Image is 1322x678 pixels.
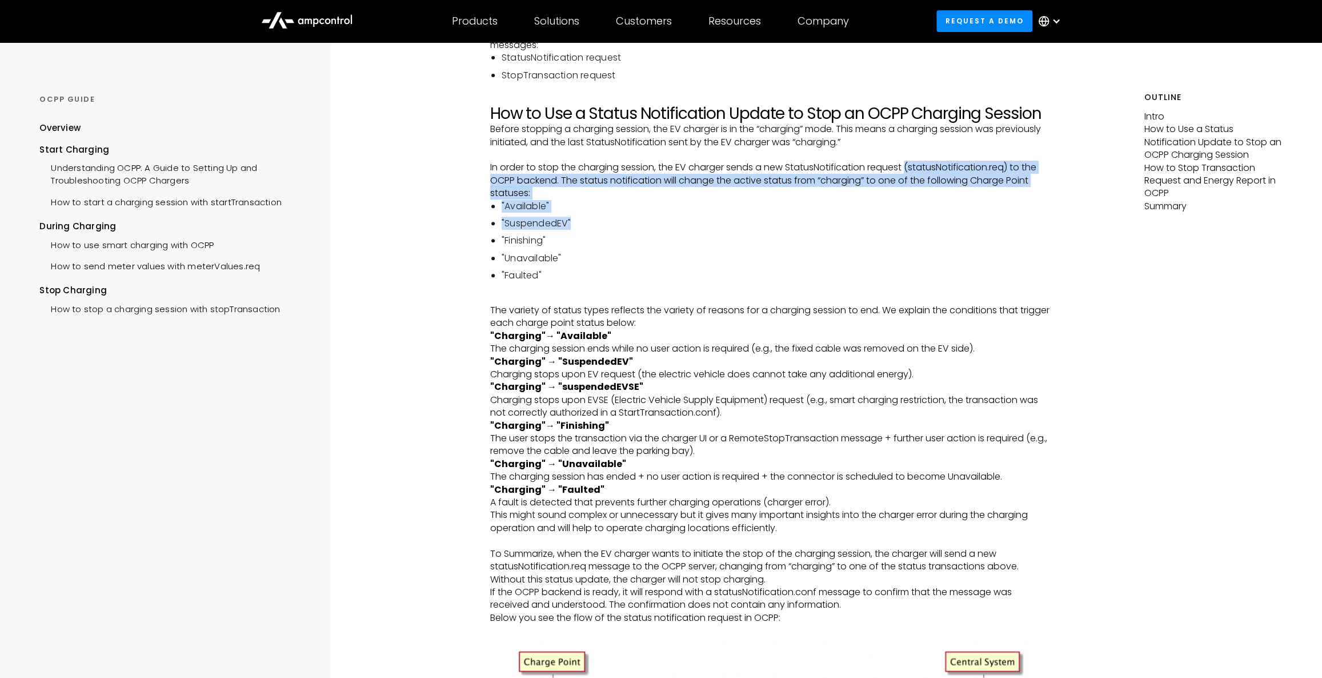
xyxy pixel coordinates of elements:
[1144,162,1283,200] p: How to Stop Transaction Request and Energy Report in OCPP
[490,355,633,368] strong: "Charging" → "SuspendedEV" ‍
[1144,123,1283,161] p: How to Use a Status Notification Update to Stop an OCPP Charging Session
[1144,110,1283,123] p: Intro
[490,304,1051,330] p: The variety of status types reflects the variety of reasons for a charging session to end. We exp...
[39,143,304,156] div: Start Charging
[490,123,1051,149] p: Before stopping a charging session, the EV charger is in the “charging” mode. This means a chargi...
[798,15,849,27] div: Company
[490,381,1051,419] p: Charging stops upon EVSE (Electric Vehicle Supply Equipment) request (e.g., smart charging restri...
[39,254,260,276] a: How to send meter values with meterValues.req
[502,234,1051,247] li: "Finishing"
[490,356,1051,381] p: Charging stops upon EV request (the electric vehicle does cannot take any additional energy).
[490,104,1051,123] h2: How to Use a Status Notification Update to Stop an OCPP Charging Session
[708,15,761,27] div: Resources
[452,15,498,27] div: Products
[502,252,1051,265] li: "Unavailable"
[39,284,304,297] div: Stop Charging
[490,292,1051,304] p: ‍
[502,69,1051,82] li: StopTransaction request
[490,330,1051,356] p: The charging session ends while no user action is required (e.g., the fixed cable was removed on ...
[502,269,1051,282] li: "Faulted"
[490,509,1051,535] p: This might sound complex or unnecessary but it gives many important insights into the charger err...
[534,15,579,27] div: Solutions
[490,535,1051,547] p: ‍
[616,15,672,27] div: Customers
[39,297,280,318] a: How to stop a charging session with stopTransaction
[936,10,1032,31] a: Request a demo
[490,420,1051,458] p: The user stops the transaction via the charger UI or a RemoteStopTransaction message + further us...
[39,94,304,105] div: OCPP GUIDE
[502,200,1051,213] li: "Available"
[39,156,304,190] a: Understanding OCPP: A Guide to Setting Up and Troubleshooting OCPP Chargers
[490,161,1051,200] p: In order to stop the charging session, the EV charger sends a new StatusNotification request (sta...
[39,122,81,134] div: Overview
[490,484,1051,509] p: A fault is detected that prevents further charging operations (charger error).
[490,458,1051,484] p: The charging session has ended + no user action is required + the connector is scheduled to becom...
[1144,91,1283,103] h5: Outline
[1144,200,1283,213] p: Summary
[502,217,1051,230] li: "SuspendedEV"
[490,457,626,470] strong: "Charging" → "Unavailable" ‍
[490,483,604,496] strong: "Charging" → "Faulted" ‍
[502,51,1051,64] li: StatusNotification request
[490,419,609,432] strong: "Charging"→ "Finishing" ‍
[490,624,1051,637] p: ‍
[490,91,1051,103] p: ‍
[39,122,81,143] a: Overview
[490,548,1051,586] p: To Summarize, when the EV charger wants to initiate the stop of the charging session, the charger...
[39,220,304,233] div: During Charging
[490,329,611,342] strong: "Charging"→ "Available" ‍
[39,190,282,212] a: How to start a charging session with startTransaction
[490,612,1051,624] p: Below you see the flow of the status notification request in OCPP:
[490,149,1051,161] p: ‍
[490,586,1051,612] p: If the OCPP backend is ready, it will respond with a statusNotification.conf message to confirm t...
[39,233,214,254] a: How to use smart charging with OCPP
[490,380,643,393] strong: "Charging" → "suspendedEVSE"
